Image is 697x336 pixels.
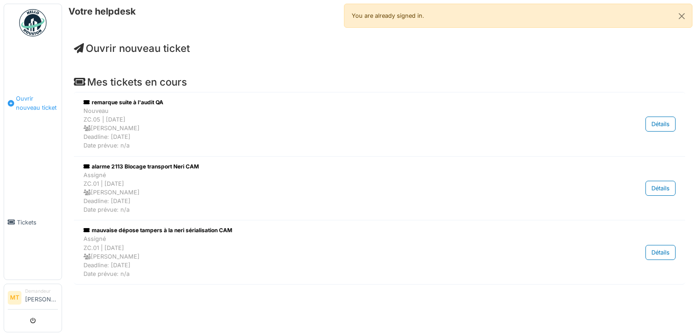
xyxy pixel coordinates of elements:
li: MT [8,291,21,305]
div: remarque suite à l'audit QA [83,98,581,107]
a: mauvaise dépose tampers à la neri sérialisation CAM AssignéZC.01 | [DATE] [PERSON_NAME]Deadline: ... [81,224,678,280]
div: You are already signed in. [344,4,692,28]
div: mauvaise dépose tampers à la neri sérialisation CAM [83,226,581,234]
a: Tickets [4,165,62,280]
h6: Votre helpdesk [68,6,136,17]
h4: Mes tickets en cours [74,76,685,88]
a: Ouvrir nouveau ticket [74,42,190,54]
span: Tickets [17,218,58,227]
a: alarme 2113 Blocage transport Neri CAM AssignéZC.01 | [DATE] [PERSON_NAME]Deadline: [DATE]Date pr... [81,160,678,217]
div: Détails [645,245,676,260]
div: Détails [645,117,676,132]
a: remarque suite à l'audit QA NouveauZC.05 | [DATE] [PERSON_NAME]Deadline: [DATE]Date prévue: n/a D... [81,96,678,153]
span: Ouvrir nouveau ticket [16,94,58,112]
a: Ouvrir nouveau ticket [4,41,62,165]
a: MT Demandeur[PERSON_NAME] [8,288,58,310]
div: alarme 2113 Blocage transport Neri CAM [83,163,581,171]
div: Assigné ZC.01 | [DATE] [PERSON_NAME] Deadline: [DATE] Date prévue: n/a [83,234,581,278]
div: Détails [645,181,676,196]
img: Badge_color-CXgf-gQk.svg [19,9,47,36]
div: Demandeur [25,288,58,295]
div: Nouveau ZC.05 | [DATE] [PERSON_NAME] Deadline: [DATE] Date prévue: n/a [83,107,581,150]
div: Assigné ZC.01 | [DATE] [PERSON_NAME] Deadline: [DATE] Date prévue: n/a [83,171,581,214]
li: [PERSON_NAME] [25,288,58,307]
button: Close [671,4,692,28]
